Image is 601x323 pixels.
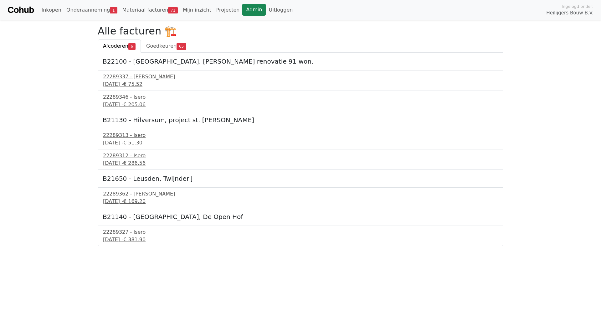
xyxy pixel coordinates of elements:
[103,152,498,159] div: 22289312 - Isero
[214,4,242,16] a: Projecten
[123,81,142,87] span: € 75.52
[103,159,498,167] div: [DATE] -
[123,102,146,107] span: € 205.06
[123,160,146,166] span: € 286.56
[103,132,498,147] a: 22289313 - Isero[DATE] -€ 51.30
[103,139,498,147] div: [DATE] -
[123,140,142,146] span: € 51.30
[103,190,498,198] div: 22289362 - [PERSON_NAME]
[103,198,498,205] div: [DATE] -
[98,39,141,53] a: Afcoderen6
[103,93,498,101] div: 22289346 - Isero
[180,4,214,16] a: Mijn inzicht
[103,43,128,49] span: Afcoderen
[98,25,503,37] h2: Alle facturen 🏗️
[546,9,593,17] span: Heilijgers Bouw B.V.
[562,3,593,9] span: Ingelogd onder:
[146,43,177,49] span: Goedkeuren
[103,93,498,108] a: 22289346 - Isero[DATE] -€ 205.06
[103,190,498,205] a: 22289362 - [PERSON_NAME][DATE] -€ 169.20
[103,236,498,243] div: [DATE] -
[103,228,498,243] a: 22289327 - Isero[DATE] -€ 381.90
[120,4,181,16] a: Materiaal facturen71
[103,73,498,88] a: 22289337 - [PERSON_NAME][DATE] -€ 75.52
[141,39,192,53] a: Goedkeuren65
[103,73,498,81] div: 22289337 - [PERSON_NAME]
[64,4,120,16] a: Onderaanneming1
[103,58,498,65] h5: B22100 - [GEOGRAPHIC_DATA], [PERSON_NAME] renovatie 91 won.
[128,43,136,49] span: 6
[103,132,498,139] div: 22289313 - Isero
[103,213,498,221] h5: B21140 - [GEOGRAPHIC_DATA], De Open Hof
[8,3,34,18] a: Cohub
[103,152,498,167] a: 22289312 - Isero[DATE] -€ 286.56
[103,175,498,182] h5: B21650 - Leusden, Twijnderij
[177,43,186,49] span: 65
[110,7,117,13] span: 1
[242,4,266,16] a: Admin
[123,198,146,204] span: € 169.20
[123,237,146,242] span: € 381.90
[168,7,178,13] span: 71
[103,228,498,236] div: 22289327 - Isero
[103,81,498,88] div: [DATE] -
[39,4,64,16] a: Inkopen
[266,4,295,16] a: Uitloggen
[103,101,498,108] div: [DATE] -
[103,116,498,124] h5: B21130 - Hilversum, project st. [PERSON_NAME]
